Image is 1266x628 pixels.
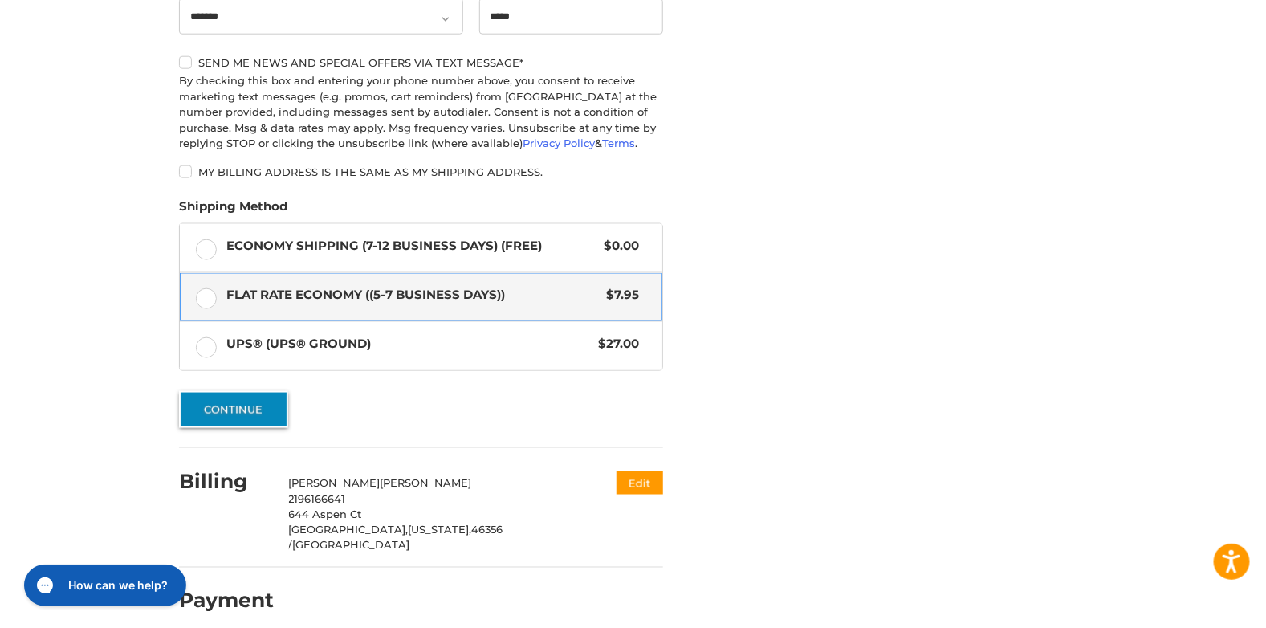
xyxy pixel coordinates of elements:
span: $0.00 [596,237,639,255]
a: Terms [602,137,635,149]
span: $7.95 [598,286,639,304]
span: [US_STATE], [409,524,472,536]
legend: Shipping Method [179,198,287,223]
span: [PERSON_NAME] [381,476,472,489]
a: Privacy Policy [523,137,595,149]
span: [GEOGRAPHIC_DATA] [293,539,410,552]
label: Send me news and special offers via text message* [179,56,663,69]
span: UPS® (UPS® Ground) [227,335,591,353]
span: Flat Rate Economy ((5-7 Business Days)) [227,286,599,304]
h2: Payment [179,589,274,614]
span: [PERSON_NAME] [289,476,381,489]
span: $27.00 [590,335,639,353]
iframe: Gorgias live chat messenger [16,559,190,612]
label: My billing address is the same as my shipping address. [179,165,663,178]
span: Economy Shipping (7-12 Business Days) (Free) [227,237,596,255]
div: By checking this box and entering your phone number above, you consent to receive marketing text ... [179,73,663,152]
button: Edit [617,471,663,495]
span: [GEOGRAPHIC_DATA], [289,524,409,536]
h2: Billing [179,469,273,494]
button: Continue [179,391,288,428]
span: 644 Aspen Ct [289,508,362,520]
span: 2196166641 [289,492,346,505]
